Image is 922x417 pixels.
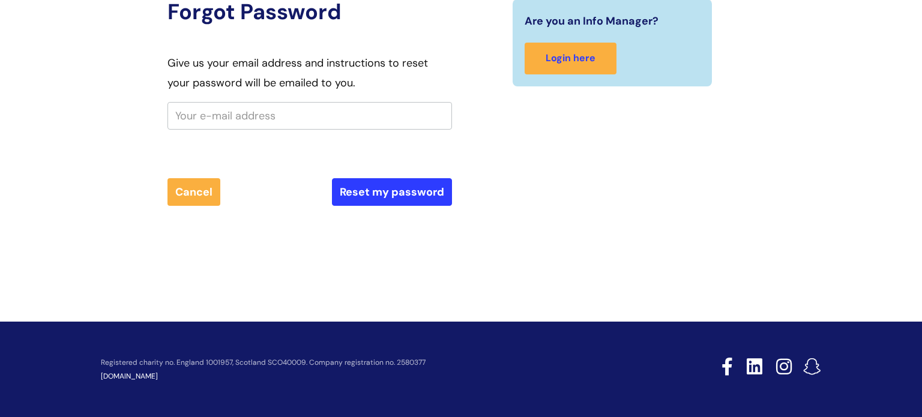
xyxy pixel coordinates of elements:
p: Give us your email address and instructions to reset your password will be emailed to you. [167,53,452,92]
a: Login here [525,43,616,74]
span: Are you an Info Manager? [525,11,658,31]
p: Registered charity no. England 1001957, Scotland SCO40009. Company registration no. 2580377 [101,359,636,367]
button: Cancel [167,178,220,206]
input: Your e-mail address [167,102,452,130]
a: [DOMAIN_NAME] [101,371,158,381]
button: Reset my password [332,178,452,206]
